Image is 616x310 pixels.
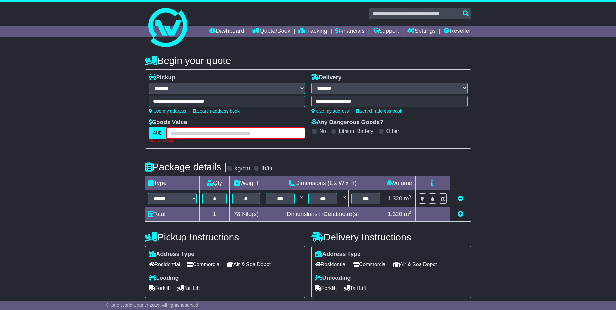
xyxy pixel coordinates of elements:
[315,259,346,269] span: Residential
[187,259,220,269] span: Commercial
[298,26,327,37] a: Tracking
[409,210,411,215] sup: 3
[230,176,263,190] td: Weight
[388,211,402,217] span: 1.320
[177,283,200,293] span: Tail Lift
[339,128,373,134] label: Lithium Battery
[311,119,383,126] label: Any Dangerous Goods?
[353,259,387,269] span: Commercial
[388,195,402,202] span: 1.320
[407,26,436,37] a: Settings
[340,190,349,207] td: x
[199,176,230,190] td: Qty
[311,74,342,81] label: Delivery
[149,119,187,126] label: Goods Value
[311,109,349,114] a: Use my address
[320,128,326,134] label: No
[145,161,227,172] h4: Package details |
[261,165,272,172] label: lb/in
[230,207,263,221] td: Kilo(s)
[149,251,195,258] label: Address Type
[209,26,244,37] a: Dashboard
[404,195,411,202] span: m
[297,190,306,207] td: x
[311,232,471,242] h4: Delivery Instructions
[404,211,411,217] span: m
[149,283,171,293] span: Forklift
[444,26,471,37] a: Reseller
[234,165,250,172] label: kg/cm
[409,194,411,199] sup: 3
[373,26,399,37] a: Support
[149,74,175,81] label: Pickup
[335,26,365,37] a: Financials
[149,109,186,114] a: Use my address
[145,207,199,221] td: Total
[149,139,305,143] div: Please provide value
[458,211,463,217] a: Add new item
[315,275,351,282] label: Unloading
[356,109,402,114] a: Search address book
[263,176,383,190] td: Dimensions (L x W x H)
[199,207,230,221] td: 1
[252,26,290,37] a: Quote/Book
[234,211,240,217] span: 78
[149,275,179,282] label: Loading
[344,283,366,293] span: Tail Lift
[106,303,200,308] span: © One World Courier 2025. All rights reserved.
[145,232,305,242] h4: Pickup Instructions
[149,127,167,139] label: AUD
[458,195,463,202] a: Remove this item
[263,207,383,221] td: Dimensions in Centimetre(s)
[227,259,271,269] span: Air & Sea Depot
[145,55,471,66] h4: Begin your quote
[386,128,399,134] label: Other
[383,176,416,190] td: Volume
[145,176,199,190] td: Type
[149,259,180,269] span: Residential
[315,251,361,258] label: Address Type
[393,259,437,269] span: Air & Sea Depot
[193,109,240,114] a: Search address book
[315,283,337,293] span: Forklift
